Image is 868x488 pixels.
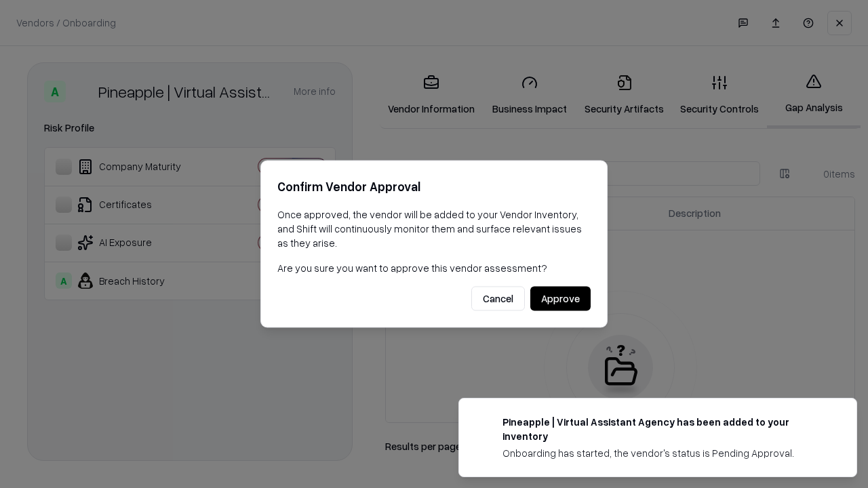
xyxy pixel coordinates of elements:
p: Are you sure you want to approve this vendor assessment? [277,261,591,275]
button: Cancel [471,287,525,311]
div: Pineapple | Virtual Assistant Agency has been added to your inventory [502,415,824,443]
img: trypineapple.com [475,415,492,431]
h2: Confirm Vendor Approval [277,177,591,197]
p: Once approved, the vendor will be added to your Vendor Inventory, and Shift will continuously mon... [277,207,591,250]
div: Onboarding has started, the vendor's status is Pending Approval. [502,446,824,460]
button: Approve [530,287,591,311]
